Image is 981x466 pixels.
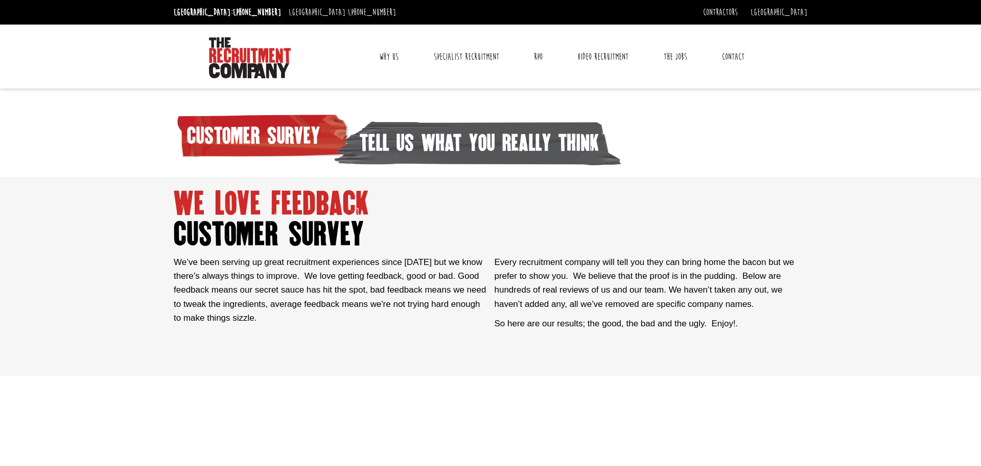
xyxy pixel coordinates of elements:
a: Video Recruitment [570,44,636,70]
p: We’ve been serving up great recruitment experiences since [DATE] but we know there’s always thing... [174,255,487,325]
a: RPO [526,44,550,70]
span: customer survey [174,110,352,161]
p: Every recruitment company will tell you they can bring home the bacon but we prefer to show you. ... [495,255,808,311]
li: [GEOGRAPHIC_DATA]: [286,4,399,20]
a: Contractors [703,7,738,18]
span: tell us what you really think [334,117,622,168]
a: [GEOGRAPHIC_DATA] [751,7,807,18]
a: Specialist Recruitment [426,44,507,70]
a: The Jobs [656,44,695,70]
a: Why Us [371,44,406,70]
a: Contact [714,44,752,70]
h1: we love feedback [174,188,807,250]
img: The Recruitment Company [209,37,291,78]
span: customer survey [174,219,807,250]
p: So here are our results; the good, the bad and the ugly. Enjoy!. [495,317,808,330]
a: [PHONE_NUMBER] [233,7,281,18]
a: [PHONE_NUMBER] [348,7,396,18]
li: [GEOGRAPHIC_DATA]: [171,4,284,20]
